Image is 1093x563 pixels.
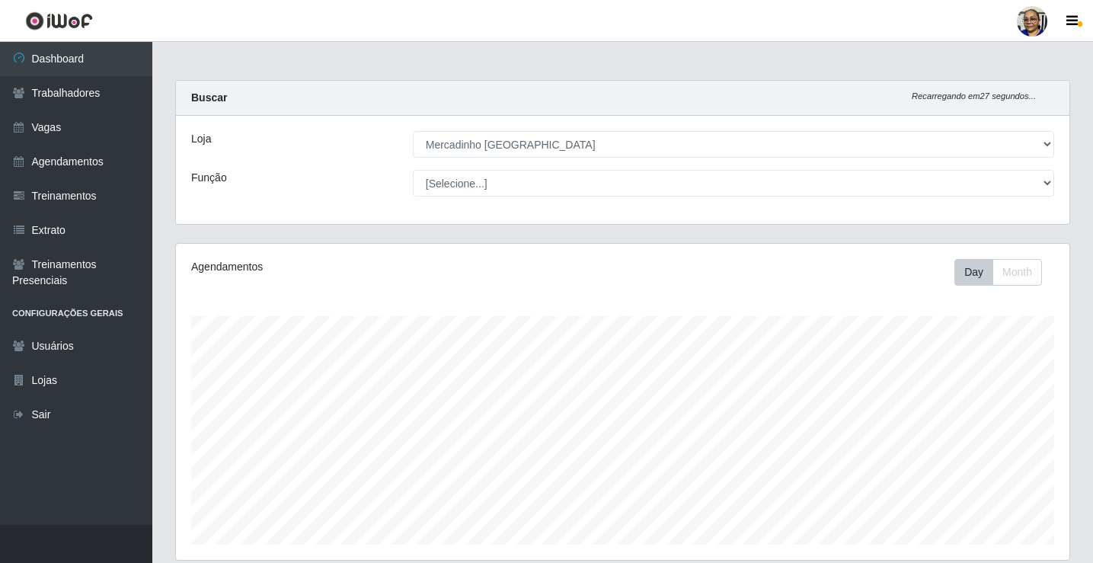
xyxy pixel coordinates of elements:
div: Toolbar with button groups [954,259,1054,286]
label: Função [191,170,227,186]
button: Day [954,259,993,286]
div: First group [954,259,1042,286]
img: CoreUI Logo [25,11,93,30]
i: Recarregando em 27 segundos... [912,91,1036,101]
label: Loja [191,131,211,147]
strong: Buscar [191,91,227,104]
div: Agendamentos [191,259,538,275]
button: Month [992,259,1042,286]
